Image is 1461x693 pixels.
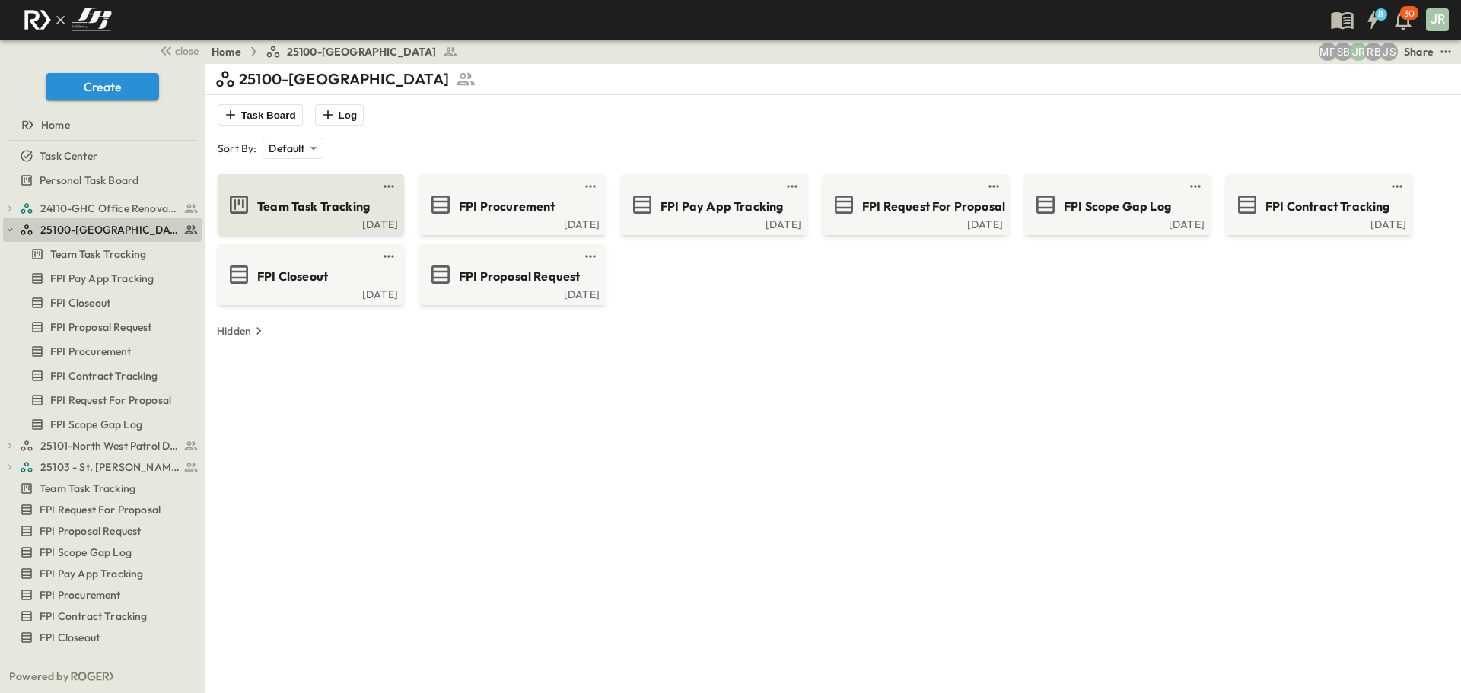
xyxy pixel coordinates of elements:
a: FPI Procurement [3,341,199,362]
span: Team Task Tracking [50,246,146,262]
span: FPI Pay App Tracking [50,271,154,286]
div: JR [1426,8,1449,31]
a: [DATE] [826,217,1003,229]
div: FPI Proposal Requesttest [3,519,202,543]
a: FPI Scope Gap Log [3,542,199,563]
a: 24110-GHC Office Renovations [20,198,199,219]
button: test [1388,177,1406,196]
span: FPI Proposal Request [40,523,141,539]
span: 25103 - St. [PERSON_NAME] Phase 2 [40,459,180,475]
a: FPI Pay App Tracking [3,268,199,289]
button: test [581,247,600,265]
span: FPI Contract Tracking [40,609,148,624]
a: FPI Pay App Tracking [624,192,801,217]
span: FPI Contract Tracking [1265,198,1390,215]
div: FPI Pay App Trackingtest [3,266,202,291]
a: [DATE] [1027,217,1205,229]
span: Task Center [40,148,97,164]
span: Hidden [40,658,74,673]
div: FPI Contract Trackingtest [3,364,202,388]
button: test [581,177,600,196]
span: FPI Pay App Tracking [660,198,783,215]
span: FPI Pay App Tracking [40,566,143,581]
button: test [380,177,398,196]
div: FPI Request For Proposaltest [3,497,202,522]
span: 25100-[GEOGRAPHIC_DATA] [287,44,437,59]
div: [DATE] [422,287,600,299]
a: Team Task Tracking [3,243,199,265]
span: FPI Scope Gap Log [40,545,132,560]
button: test [783,177,801,196]
span: FPI Closeout [40,630,100,645]
a: FPI Request For Proposal [826,192,1003,217]
a: [DATE] [624,217,801,229]
button: JR [1424,7,1450,33]
div: FPI Scope Gap Logtest [3,412,202,437]
span: FPI Procurement [40,587,121,602]
p: Default [269,141,304,156]
span: Team Task Tracking [40,481,135,496]
h6: 8 [1378,8,1383,21]
a: 25103 - St. [PERSON_NAME] Phase 2 [20,456,199,478]
div: 25100-Vanguard Prep Schooltest [3,218,202,242]
button: close [153,40,202,61]
div: Regina Barnett (rbarnett@fpibuilders.com) [1364,43,1383,61]
p: 25100-[GEOGRAPHIC_DATA] [239,68,449,90]
div: Default [263,138,323,159]
a: FPI Request For Proposal [3,389,199,411]
div: [DATE] [422,217,600,229]
div: Team Task Trackingtest [3,476,202,501]
div: FPI Contract Trackingtest [3,604,202,628]
a: FPI Contract Tracking [3,365,199,386]
a: [DATE] [221,217,398,229]
span: 24110-GHC Office Renovations [40,201,180,216]
a: FPI Scope Gap Log [1027,192,1205,217]
div: FPI Pay App Trackingtest [3,561,202,586]
button: test [1186,177,1205,196]
div: FPI Procurementtest [3,583,202,607]
span: Team Task Tracking [257,198,370,215]
span: FPI Procurement [50,344,132,359]
span: FPI Contract Tracking [50,368,158,383]
div: 25103 - St. [PERSON_NAME] Phase 2test [3,455,202,479]
p: Hidden [217,323,251,339]
div: 25101-North West Patrol Divisiontest [3,434,202,458]
a: Task Center [3,145,199,167]
div: Team Task Trackingtest [3,242,202,266]
div: Jesse Sullivan (jsullivan@fpibuilders.com) [1380,43,1398,61]
a: FPI Closeout [3,292,199,313]
div: Monica Pruteanu (mpruteanu@fpibuilders.com) [1319,43,1337,61]
div: Personal Task Boardtest [3,168,202,192]
a: FPI Contract Tracking [3,606,199,627]
a: Personal Task Board [3,170,199,191]
a: FPI Procurement [3,584,199,606]
div: Share [1404,44,1434,59]
a: [DATE] [1229,217,1406,229]
a: [DATE] [221,287,398,299]
a: Team Task Tracking [221,192,398,217]
div: FPI Proposal Requesttest [3,315,202,339]
span: close [175,43,199,59]
span: FPI Request For Proposal [50,393,171,408]
span: FPI Scope Gap Log [50,417,142,432]
a: Home [212,44,241,59]
a: FPI Procurement [422,192,600,217]
a: FPI Closeout [3,627,199,648]
span: FPI Proposal Request [50,319,151,335]
button: Task Board [218,104,303,126]
a: 25101-North West Patrol Division [20,435,199,456]
span: FPI Scope Gap Log [1064,198,1171,215]
span: FPI Request For Proposal [862,198,1005,215]
span: FPI Closeout [50,295,110,310]
div: 24110-GHC Office Renovationstest [3,196,202,221]
span: Home [41,117,70,132]
div: FPI Scope Gap Logtest [3,540,202,564]
a: FPI Closeout [221,262,398,287]
button: Create [46,73,159,100]
p: 30 [1404,8,1415,20]
span: FPI Request For Proposal [40,502,161,517]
